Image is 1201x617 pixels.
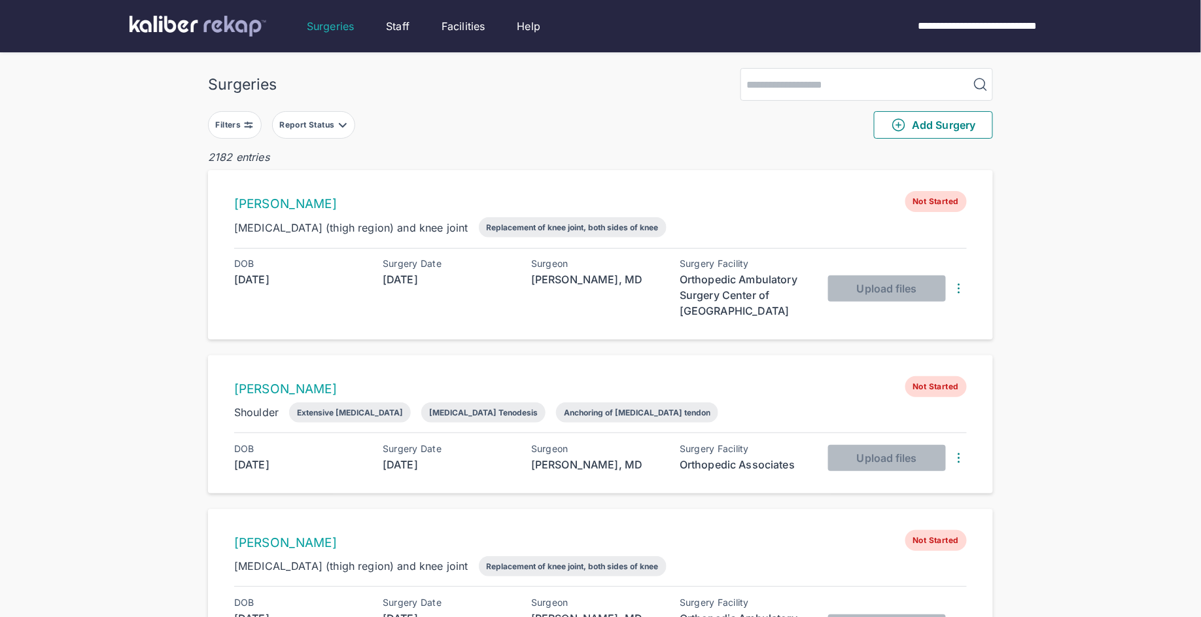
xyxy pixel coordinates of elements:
[857,282,917,295] span: Upload files
[383,258,513,269] div: Surgery Date
[951,450,967,466] img: DotsThreeVertical.31cb0eda.svg
[234,457,365,472] div: [DATE]
[234,558,468,574] div: [MEDICAL_DATA] (thigh region) and knee joint
[517,18,541,34] a: Help
[531,457,662,472] div: [PERSON_NAME], MD
[905,376,967,397] span: Not Started
[386,18,409,34] a: Staff
[531,258,662,269] div: Surgeon
[828,445,946,471] button: Upload files
[680,457,810,472] div: Orthopedic Associates
[973,77,988,92] img: MagnifyingGlass.1dc66aab.svg
[208,111,262,139] button: Filters
[243,120,254,130] img: faders-horizontal-grey.d550dbda.svg
[442,18,485,34] a: Facilities
[680,444,810,454] div: Surgery Facility
[234,535,337,550] a: [PERSON_NAME]
[951,281,967,296] img: DotsThreeVertical.31cb0eda.svg
[383,597,513,608] div: Surgery Date
[905,530,967,551] span: Not Started
[680,258,810,269] div: Surgery Facility
[531,597,662,608] div: Surgeon
[891,117,975,133] span: Add Surgery
[234,381,337,397] a: [PERSON_NAME]
[234,220,468,236] div: [MEDICAL_DATA] (thigh region) and knee joint
[531,444,662,454] div: Surgeon
[487,561,659,571] div: Replacement of knee joint, both sides of knee
[234,258,365,269] div: DOB
[208,149,993,165] div: 2182 entries
[383,457,513,472] div: [DATE]
[680,272,810,319] div: Orthopedic Ambulatory Surgery Center of [GEOGRAPHIC_DATA]
[383,444,513,454] div: Surgery Date
[130,16,266,37] img: kaliber labs logo
[874,111,993,139] button: Add Surgery
[891,117,907,133] img: PlusCircleGreen.5fd88d77.svg
[680,597,810,608] div: Surgery Facility
[216,120,244,130] div: Filters
[208,75,277,94] div: Surgeries
[338,120,348,130] img: filter-caret-down-grey.b3560631.svg
[531,272,662,287] div: [PERSON_NAME], MD
[279,120,337,130] div: Report Status
[234,597,365,608] div: DOB
[828,275,946,302] button: Upload files
[487,222,659,232] div: Replacement of knee joint, both sides of knee
[564,408,710,417] div: Anchoring of [MEDICAL_DATA] tendon
[857,451,917,465] span: Upload files
[234,196,337,211] a: [PERSON_NAME]
[234,272,365,287] div: [DATE]
[383,272,513,287] div: [DATE]
[429,408,538,417] div: [MEDICAL_DATA] Tenodesis
[234,404,279,420] div: Shoulder
[297,408,403,417] div: Extensive [MEDICAL_DATA]
[234,444,365,454] div: DOB
[307,18,354,34] a: Surgeries
[272,111,355,139] button: Report Status
[905,191,967,212] span: Not Started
